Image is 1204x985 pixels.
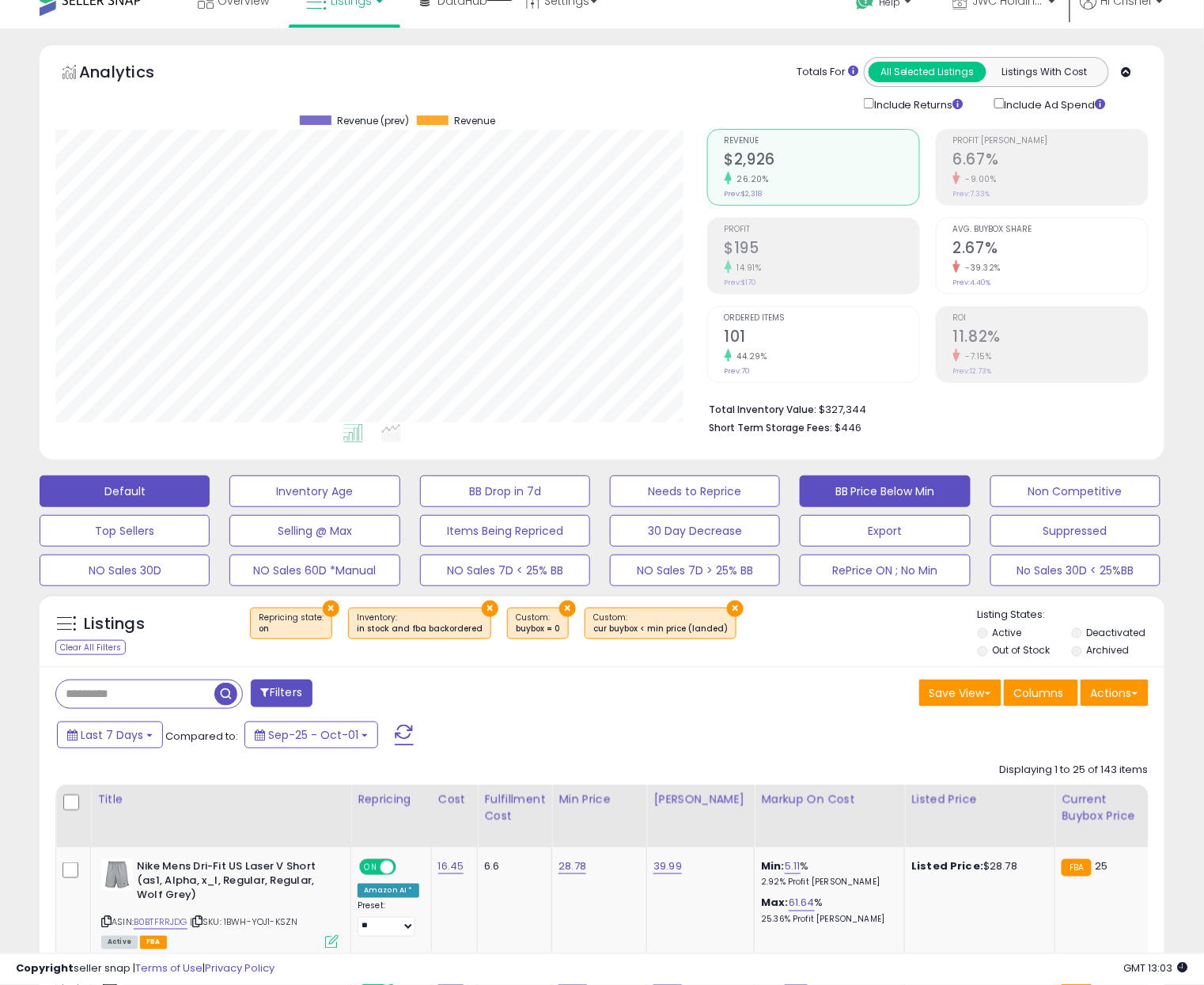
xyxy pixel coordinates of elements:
small: 26.20% [732,173,769,185]
span: Custom: [593,612,728,635]
span: 25 [1096,858,1108,873]
div: Repricing [358,791,425,808]
span: FBA [140,936,167,949]
button: Inventory Age [229,475,399,507]
a: 61.64 [789,896,815,911]
div: Totals For [797,65,858,80]
button: Items Being Repriced [420,515,590,547]
b: Nike Mens Dri-Fit US Laser V Short (as1, Alpha, x_l, Regular, Regular, Wolf Grey) [137,859,329,907]
button: × [559,600,576,617]
a: 5.11 [785,858,801,874]
div: Include Returns [852,95,983,113]
img: 31xn31ejtJL._SL40_.jpg [101,859,133,891]
button: Columns [1004,680,1078,707]
button: Export [800,515,970,547]
button: NO Sales 7D > 25% BB [610,555,780,586]
a: Terms of Use [135,961,203,976]
li: $327,344 [710,399,1137,418]
div: in stock and fba backordered [357,623,483,635]
small: -7.15% [960,350,992,362]
b: Listed Price: [911,858,983,873]
a: B0BTFRRJDG [134,916,187,930]
h2: $2,926 [725,150,919,172]
span: Sep-25 - Oct-01 [268,727,358,743]
span: Profit [725,225,919,234]
span: Repricing state : [259,612,324,635]
small: -9.00% [960,173,997,185]
button: Sep-25 - Oct-01 [244,722,378,748]
p: 2.92% Profit [PERSON_NAME] [761,877,892,888]
span: Last 7 Days [81,727,143,743]
label: Archived [1086,643,1129,657]
a: 28.78 [558,858,586,874]
span: 2025-10-9 13:03 GMT [1124,961,1188,976]
h5: Analytics [79,61,185,87]
b: Short Term Storage Fees: [710,421,833,434]
div: % [761,859,892,888]
small: Prev: $2,318 [725,189,763,199]
a: 16.45 [438,858,464,874]
button: Default [40,475,210,507]
span: Profit [PERSON_NAME] [953,137,1148,146]
span: Compared to: [165,729,238,744]
label: Out of Stock [993,643,1051,657]
span: All listings currently available for purchase on Amazon [101,936,138,949]
small: Prev: 7.33% [953,189,990,199]
div: on [259,623,324,635]
div: Preset: [358,901,419,937]
button: No Sales 30D < 25%BB [990,555,1160,586]
button: Actions [1081,680,1149,707]
div: Min Price [558,791,640,808]
strong: Copyright [16,961,74,976]
button: Save View [919,680,1001,707]
h2: 2.67% [953,239,1148,260]
span: $446 [835,420,862,435]
small: 14.91% [732,262,762,274]
div: % [761,896,892,926]
p: 25.36% Profit [PERSON_NAME] [761,915,892,926]
span: Revenue [454,116,495,127]
button: × [482,600,498,617]
div: Clear All Filters [55,640,126,655]
button: BB Drop in 7d [420,475,590,507]
small: Prev: 70 [725,366,751,376]
div: Amazon AI * [358,884,419,898]
span: Custom: [516,612,560,635]
button: BB Price Below Min [800,475,970,507]
div: Displaying 1 to 25 of 143 items [1000,763,1149,778]
button: × [727,600,744,617]
b: Total Inventory Value: [710,403,817,416]
b: Min: [761,858,785,873]
label: Active [993,626,1022,639]
span: Revenue (prev) [337,116,409,127]
small: -39.32% [960,262,1001,274]
button: NO Sales 60D *Manual [229,555,399,586]
button: All Selected Listings [869,62,986,82]
button: Filters [251,680,312,707]
a: 39.99 [653,858,682,874]
span: ON [361,861,381,874]
div: [PERSON_NAME] [653,791,748,808]
button: Needs to Reprice [610,475,780,507]
span: Avg. Buybox Share [953,225,1148,234]
div: cur buybox < min price (landed) [593,623,728,635]
div: Markup on Cost [761,791,898,808]
span: Revenue [725,137,919,146]
small: Prev: 12.73% [953,366,992,376]
small: FBA [1062,859,1091,877]
span: ROI [953,314,1148,323]
th: The percentage added to the cost of goods (COGS) that forms the calculator for Min & Max prices. [755,785,905,847]
span: Inventory : [357,612,483,635]
div: seller snap | | [16,962,274,977]
div: $28.78 [911,859,1043,873]
button: RePrice ON ; No Min [800,555,970,586]
p: Listing States: [978,608,1164,623]
button: Top Sellers [40,515,210,547]
h2: 101 [725,328,919,349]
span: | SKU: 1BWH-YOJ1-KSZN [190,916,298,929]
span: OFF [394,861,419,874]
label: Deactivated [1086,626,1145,639]
small: 44.29% [732,350,767,362]
button: Listings With Cost [986,62,1104,82]
div: 6.6 [484,859,540,873]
